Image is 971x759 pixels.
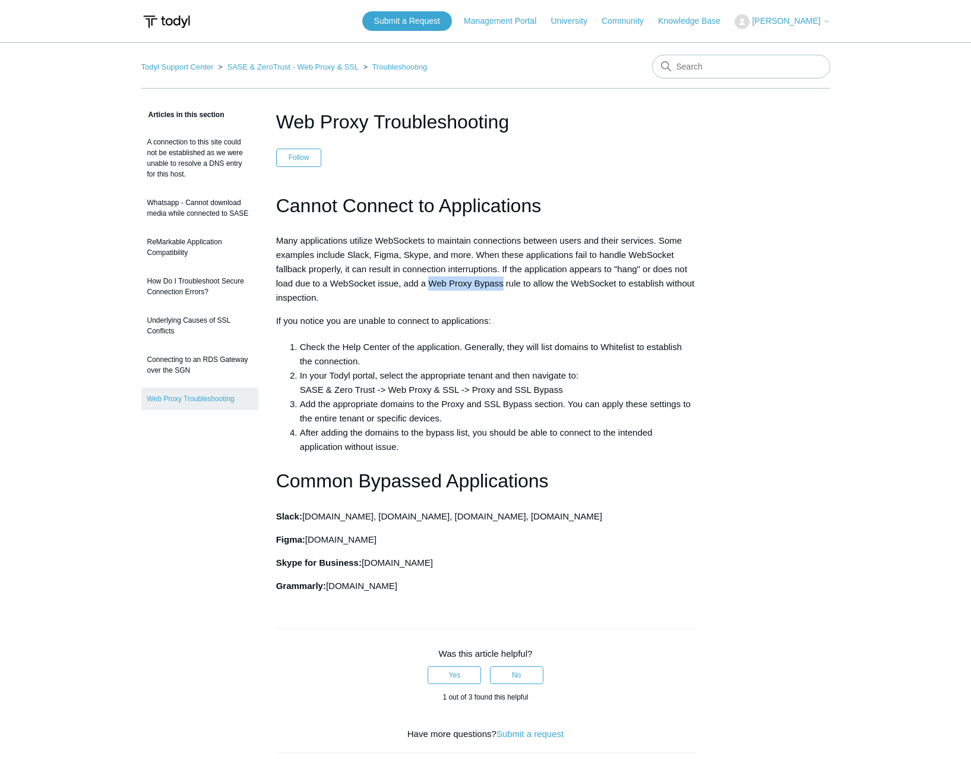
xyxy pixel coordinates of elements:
a: Whatsapp - Cannot download media while connected to SASE [141,191,258,225]
span: Many applications utilize WebSockets to maintain connections between users and their services. So... [276,235,695,303]
span: [DOMAIN_NAME] [326,581,397,591]
span: After adding the domains to the bypass list, you should be able to connect to the intended applic... [300,427,653,452]
span: [DOMAIN_NAME] [362,558,433,568]
div: Have more questions? [276,727,695,741]
a: Community [602,15,656,27]
span: Slack: [276,511,302,521]
a: Web Proxy Troubleshooting [141,388,258,410]
li: SASE & ZeroTrust - Web Proxy & SSL [216,62,360,71]
a: University [551,15,599,27]
a: How Do I Troubleshoot Secure Connection Errors? [141,270,258,303]
button: Follow Article [276,149,322,166]
button: [PERSON_NAME] [735,14,830,29]
span: Common Bypassed Applications [276,470,549,492]
span: Add the appropriate domains to the Proxy and SSL Bypass section. You can apply these settings to ... [300,399,691,423]
button: This article was helpful [428,666,481,684]
span: In your Todyl portal, select the appropriate tenant and then navigate to: SASE & Zero Trust -> We... [300,370,578,395]
a: SASE & ZeroTrust - Web Proxy & SSL [227,62,358,71]
span: Was this article helpful? [439,648,533,659]
a: ReMarkable Application Compatibility [141,231,258,264]
span: [DOMAIN_NAME], [DOMAIN_NAME], [DOMAIN_NAME], [DOMAIN_NAME] [302,511,602,521]
li: Troubleshooting [360,62,427,71]
a: A connection to this site could not be established as we were unable to resolve a DNS entry for t... [141,131,258,185]
button: This article was not helpful [490,666,543,684]
span: [DOMAIN_NAME] [305,534,377,544]
a: Troubleshooting [372,62,427,71]
span: Grammarly: [276,581,326,591]
h1: Web Proxy Troubleshooting [276,108,695,136]
span: Check the Help Center of the application. Generally, they will list domains to Whitelist to estab... [300,342,682,366]
a: Underlying Causes of SSL Conflicts [141,309,258,342]
span: Skype for Business: [276,558,362,568]
a: Submit a Request [362,11,452,31]
span: If you notice you are unable to connect to applications: [276,316,491,326]
span: Articles in this section [141,111,224,119]
span: [PERSON_NAME] [752,16,820,26]
span: Cannot Connect to Applications [276,195,542,216]
input: Search [652,55,830,78]
a: Management Portal [464,15,548,27]
span: 1 out of 3 found this helpful [442,693,528,701]
a: Connecting to an RDS Gateway over the SGN [141,348,258,382]
a: Todyl Support Center [141,62,214,71]
a: Knowledge Base [658,15,732,27]
span: Figma: [276,534,305,544]
a: Submit a request [496,729,564,739]
li: Todyl Support Center [141,62,216,71]
img: Todyl Support Center Help Center home page [141,11,192,33]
